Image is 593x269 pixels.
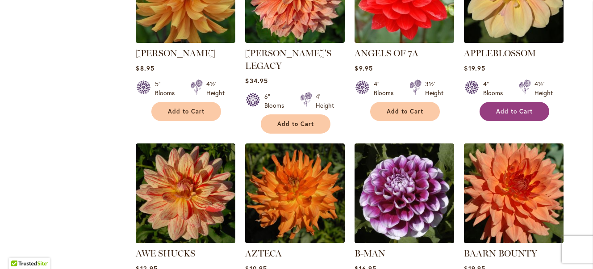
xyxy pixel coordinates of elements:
a: Andy's Legacy [245,36,345,45]
span: Add to Cart [277,120,314,128]
a: [PERSON_NAME] [136,48,215,59]
img: AWE SHUCKS [136,143,235,243]
a: [PERSON_NAME]'S LEGACY [245,48,331,71]
span: $34.95 [245,76,267,85]
button: Add to Cart [480,102,549,121]
a: B-MAN [355,248,385,259]
div: 4' Height [316,92,334,110]
iframe: Launch Accessibility Center [7,237,32,262]
a: AWE SHUCKS [136,248,195,259]
a: B-MAN [355,236,454,245]
img: B-MAN [355,143,454,243]
div: 6" Blooms [264,92,289,110]
a: APPLEBLOSSOM [464,48,536,59]
span: $19.95 [464,64,485,72]
a: BAARN BOUNTY [464,248,537,259]
button: Add to Cart [261,114,330,134]
div: 3½' Height [425,80,443,97]
button: Add to Cart [151,102,221,121]
span: $8.95 [136,64,154,72]
div: 5" Blooms [155,80,180,97]
img: AZTECA [245,143,345,243]
a: AZTECA [245,236,345,245]
img: Baarn Bounty [464,143,564,243]
div: 4½' Height [535,80,553,97]
a: AWE SHUCKS [136,236,235,245]
a: ANGELS OF 7A [355,36,454,45]
div: 4" Blooms [483,80,508,97]
span: Add to Cart [496,108,533,115]
span: $9.95 [355,64,372,72]
a: AZTECA [245,248,282,259]
a: APPLEBLOSSOM [464,36,564,45]
a: Baarn Bounty [464,236,564,245]
div: 4½' Height [206,80,225,97]
span: Add to Cart [168,108,205,115]
a: ANGELS OF 7A [355,48,418,59]
a: ANDREW CHARLES [136,36,235,45]
div: 4" Blooms [374,80,399,97]
button: Add to Cart [370,102,440,121]
span: Add to Cart [387,108,423,115]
